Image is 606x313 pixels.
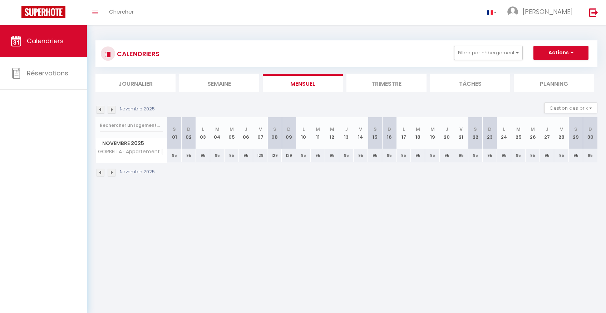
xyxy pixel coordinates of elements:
th: 07 [253,117,267,149]
div: 95 [497,149,511,162]
div: 95 [483,149,497,162]
th: 10 [296,117,310,149]
th: 01 [167,117,182,149]
th: 22 [468,117,483,149]
th: 11 [311,117,325,149]
div: 95 [411,149,425,162]
abbr: S [474,126,477,133]
div: 95 [583,149,597,162]
div: 95 [239,149,253,162]
th: 02 [182,117,196,149]
th: 14 [354,117,368,149]
th: 29 [569,117,583,149]
th: 13 [339,117,354,149]
button: Filtrer par hébergement [454,46,523,60]
th: 27 [540,117,554,149]
th: 09 [282,117,296,149]
img: logout [589,8,598,17]
th: 12 [325,117,339,149]
abbr: D [488,126,492,133]
li: Journalier [95,74,176,92]
abbr: M [430,126,435,133]
abbr: M [330,126,334,133]
th: 26 [526,117,540,149]
th: 30 [583,117,597,149]
p: Novembre 2025 [120,106,155,113]
abbr: V [359,126,362,133]
div: 129 [253,149,267,162]
div: 95 [425,149,439,162]
abbr: L [503,126,505,133]
div: 95 [196,149,210,162]
div: 95 [396,149,411,162]
abbr: M [230,126,234,133]
span: Calendriers [27,36,64,45]
input: Rechercher un logement... [100,119,163,132]
div: 95 [210,149,225,162]
abbr: J [345,126,348,133]
abbr: M [416,126,420,133]
th: 08 [267,117,282,149]
abbr: S [574,126,577,133]
button: Gestion des prix [544,103,597,113]
abbr: S [374,126,377,133]
abbr: V [459,126,463,133]
div: 95 [296,149,310,162]
div: 95 [182,149,196,162]
div: 95 [382,149,396,162]
th: 28 [554,117,568,149]
div: 95 [526,149,540,162]
div: 95 [511,149,526,162]
th: 20 [440,117,454,149]
li: Semaine [179,74,259,92]
div: 95 [167,149,182,162]
div: 95 [311,149,325,162]
th: 23 [483,117,497,149]
abbr: M [215,126,220,133]
img: ... [507,6,518,17]
th: 21 [454,117,468,149]
abbr: L [302,126,305,133]
abbr: J [546,126,548,133]
abbr: V [560,126,563,133]
img: Super Booking [21,6,65,18]
div: 95 [354,149,368,162]
abbr: D [287,126,291,133]
th: 05 [225,117,239,149]
span: Chercher [109,8,134,15]
th: 25 [511,117,526,149]
div: 95 [440,149,454,162]
th: 03 [196,117,210,149]
div: 95 [540,149,554,162]
th: 17 [396,117,411,149]
abbr: L [403,126,405,133]
abbr: J [245,126,247,133]
th: 04 [210,117,225,149]
span: [PERSON_NAME] [523,7,573,16]
li: Tâches [430,74,510,92]
abbr: L [202,126,204,133]
p: Novembre 2025 [120,169,155,175]
div: 95 [468,149,483,162]
abbr: D [388,126,391,133]
div: 129 [282,149,296,162]
th: 19 [425,117,439,149]
div: 129 [267,149,282,162]
div: 95 [569,149,583,162]
abbr: D [588,126,592,133]
th: 15 [368,117,382,149]
div: 95 [225,149,239,162]
th: 06 [239,117,253,149]
div: 95 [368,149,382,162]
abbr: M [316,126,320,133]
div: 95 [454,149,468,162]
th: 16 [382,117,396,149]
abbr: J [445,126,448,133]
div: 95 [339,149,354,162]
span: Réservations [27,69,68,78]
abbr: S [273,126,276,133]
th: 24 [497,117,511,149]
h3: CALENDRIERS [115,46,159,62]
div: 95 [325,149,339,162]
li: Trimestre [346,74,427,92]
